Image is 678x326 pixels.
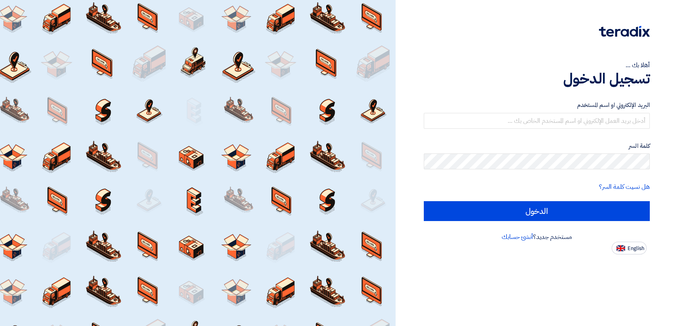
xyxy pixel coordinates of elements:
label: كلمة السر [424,142,650,151]
span: English [628,246,644,251]
h1: تسجيل الدخول [424,70,650,87]
img: Teradix logo [599,26,650,37]
div: مستخدم جديد؟ [424,232,650,242]
a: أنشئ حسابك [502,232,533,242]
div: أهلا بك ... [424,60,650,70]
input: الدخول [424,201,650,221]
a: هل نسيت كلمة السر؟ [599,182,650,192]
label: البريد الإلكتروني او اسم المستخدم [424,101,650,110]
button: English [612,242,647,254]
input: أدخل بريد العمل الإلكتروني او اسم المستخدم الخاص بك ... [424,113,650,129]
img: en-US.png [616,245,625,251]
